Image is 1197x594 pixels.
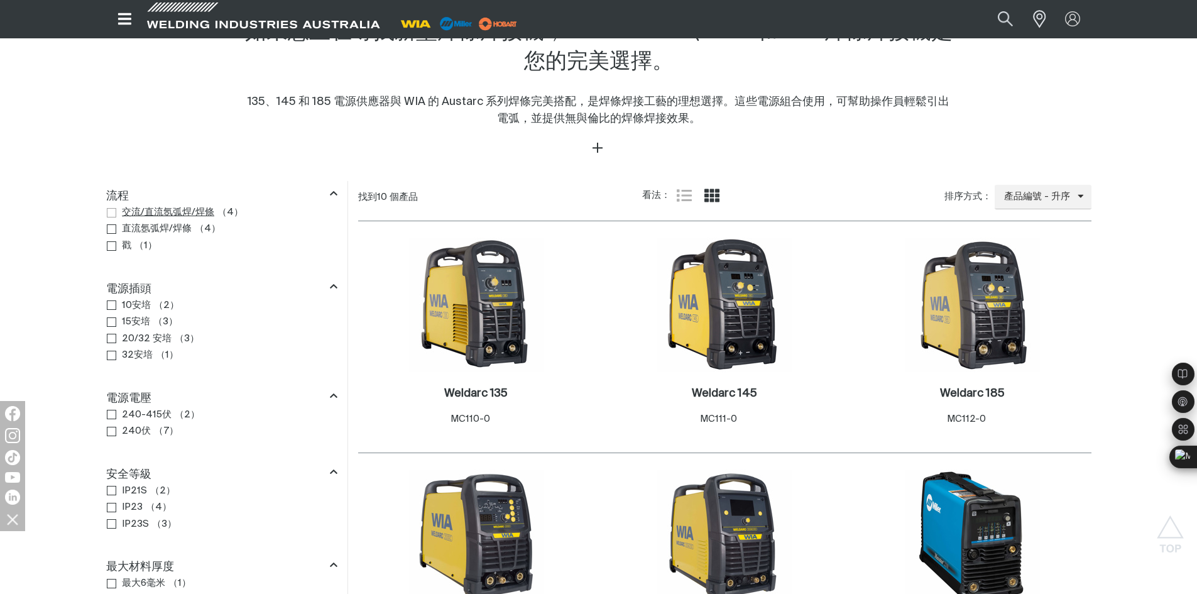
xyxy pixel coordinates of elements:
[204,224,211,233] font: 4
[154,426,163,436] font: （
[107,238,132,255] a: 戳
[166,486,175,495] font: ）
[248,96,949,124] font: 135、145 和 185 電源供應器與 WIA 的 Austarc 系列焊條完美搭配，是焊條焊接工藝的理想選擇。這些電源組合使用，可幫助操作員輕鬆引出電弧，並提供無與倫比的焊條焊接效果。
[107,575,166,592] a: 最大6毫米
[106,283,151,295] font: 電源插頭
[168,317,178,326] font: ）
[409,238,544,372] img: Weldarc 135
[155,502,162,512] font: 4
[122,207,214,217] font: 交流/直流氬弧焊/焊條
[144,241,148,250] font: 1
[134,241,144,250] font: （
[107,221,192,238] a: 直流氬弧焊/焊條
[195,224,204,233] font: （
[358,181,1091,213] section: 產品列表控件
[692,388,757,399] font: Weldarc 145
[444,388,508,399] font: Weldarc 135
[217,207,227,217] font: （
[165,350,169,360] font: 1
[122,334,172,343] font: 20/32 安培
[227,207,234,217] font: 4
[153,317,163,326] font: （
[642,190,670,200] font: 看法：
[2,509,23,530] img: 隱藏社交
[358,192,399,202] font: 找到10 個
[106,464,337,482] div: 安全等級
[692,387,757,401] a: Weldarc 145
[106,561,174,573] font: 最大材料厚度
[175,410,184,419] font: （
[122,519,149,529] font: IP23S
[122,350,153,360] font: 32安培
[677,188,692,203] a: 清單視圖
[905,238,1040,372] img: Weldarc 185
[122,426,151,436] font: 240伏
[184,410,190,419] font: 2
[984,5,1027,33] button: 搜尋產品
[5,490,20,505] img: LinkedIn
[700,414,737,424] font: MC111-0
[234,207,243,217] font: ）
[107,499,143,516] a: IP23
[190,334,199,343] font: ）
[968,5,1026,33] input: 產品名稱或產品編號...
[107,204,337,255] ul: 流程
[399,192,418,202] font: 產品
[5,406,20,421] img: Facebook
[106,393,151,404] font: 電源電壓
[154,300,163,310] font: （
[106,278,337,297] div: 電源插頭
[107,483,337,533] ul: 安全等級
[444,387,508,401] a: Weldarc 135
[106,388,337,406] div: 電源電壓
[156,350,165,360] font: （
[475,19,521,28] a: 磨坊主
[106,469,151,480] font: 安全等級
[161,519,167,529] font: 3
[122,241,131,250] font: 戳
[475,14,521,33] img: 磨坊主
[169,350,178,360] font: ）
[122,486,147,495] font: IP21S
[178,578,182,588] font: 1
[1004,192,1070,201] font: 產品編號 - 升序
[162,502,172,512] font: ）
[107,407,337,440] ul: 電源電壓
[106,190,129,202] font: 流程
[170,300,179,310] font: ）
[211,224,221,233] font: ）
[107,314,151,331] a: 15安培
[152,519,161,529] font: （
[169,426,178,436] font: ）
[163,426,169,436] font: 7
[5,472,20,483] img: Youtube
[182,578,191,588] font: ）
[107,347,153,364] a: 32安培
[168,578,178,588] font: （
[107,483,148,500] a: IP21S
[106,557,337,575] div: 最大材料厚度
[184,334,190,343] font: 3
[122,300,151,310] font: 10安培
[451,414,490,424] font: MC110-0
[107,204,215,221] a: 交流/直流氬弧焊/焊條
[163,300,170,310] font: 2
[122,578,165,588] font: 最大6毫米
[5,450,20,465] img: 抖音
[107,297,337,364] ul: 電源插頭
[106,185,337,204] div: 流程
[107,331,172,348] a: 20/32 安培
[1156,515,1184,544] button: 捲動到頂部
[107,297,151,314] a: 10安培
[146,502,155,512] font: （
[107,407,172,424] a: 240-415伏
[940,387,1005,401] a: Weldarc 185
[167,519,177,529] font: ）
[163,317,168,326] font: 3
[148,241,157,250] font: ）
[107,516,150,533] a: IP23S
[122,317,150,326] font: 15安培
[122,410,172,419] font: 240-415伏
[175,334,184,343] font: （
[107,423,151,440] a: 240伏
